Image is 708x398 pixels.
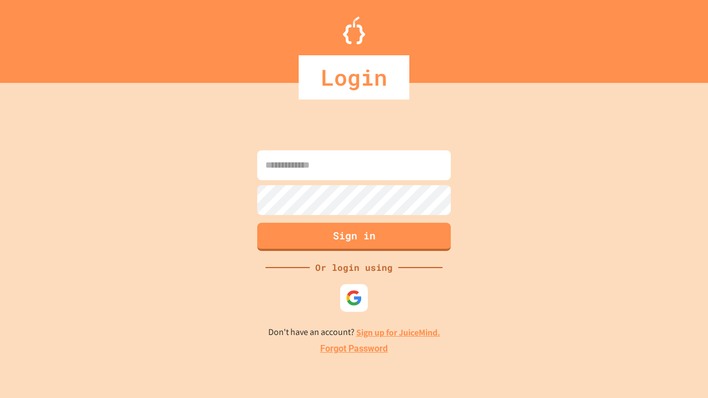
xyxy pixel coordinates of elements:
[268,326,440,339] p: Don't have an account?
[343,17,365,44] img: Logo.svg
[346,290,362,306] img: google-icon.svg
[257,223,451,251] button: Sign in
[320,342,388,355] a: Forgot Password
[356,327,440,338] a: Sign up for JuiceMind.
[616,306,697,353] iframe: chat widget
[662,354,697,387] iframe: chat widget
[299,55,409,99] div: Login
[310,261,398,274] div: Or login using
